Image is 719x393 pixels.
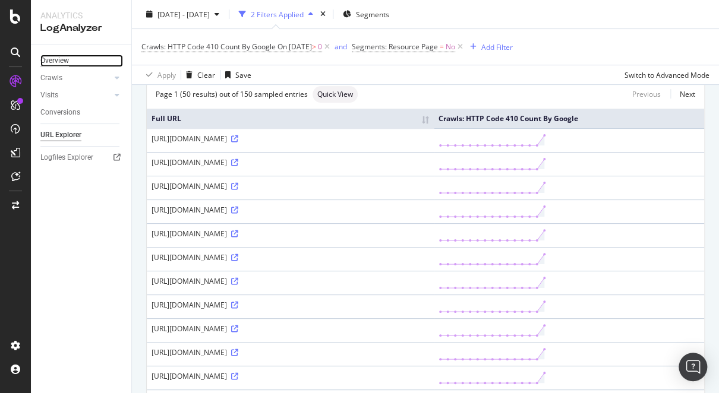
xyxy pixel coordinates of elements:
[152,157,429,167] div: [URL][DOMAIN_NAME]
[40,21,122,35] div: LogAnalyzer
[220,65,251,84] button: Save
[40,55,69,67] div: Overview
[434,109,704,128] th: Crawls: HTTP Code 410 Count By Google
[318,39,322,55] span: 0
[277,42,312,52] span: On [DATE]
[620,65,709,84] button: Switch to Advanced Mode
[338,5,394,24] button: Segments
[157,9,210,19] span: [DATE] - [DATE]
[352,42,438,52] span: Segments: Resource Page
[40,129,81,141] div: URL Explorer
[152,371,429,381] div: [URL][DOMAIN_NAME]
[679,353,707,381] div: Open Intercom Messenger
[446,39,455,55] span: No
[141,5,224,24] button: [DATE] - [DATE]
[356,9,389,19] span: Segments
[156,89,308,99] div: Page 1 (50 results) out of 150 sampled entries
[197,69,215,80] div: Clear
[317,91,353,98] span: Quick View
[40,129,123,141] a: URL Explorer
[481,42,513,52] div: Add Filter
[152,181,429,191] div: [URL][DOMAIN_NAME]
[625,69,709,80] div: Switch to Advanced Mode
[335,42,347,52] div: and
[40,151,93,164] div: Logfiles Explorer
[335,41,347,52] button: and
[152,252,429,262] div: [URL][DOMAIN_NAME]
[235,69,251,80] div: Save
[251,9,304,19] div: 2 Filters Applied
[152,229,429,239] div: [URL][DOMAIN_NAME]
[670,85,695,103] a: Next
[40,72,111,84] a: Crawls
[465,40,513,54] button: Add Filter
[152,205,429,215] div: [URL][DOMAIN_NAME]
[141,65,176,84] button: Apply
[157,69,176,80] div: Apply
[181,65,215,84] button: Clear
[152,347,429,357] div: [URL][DOMAIN_NAME]
[40,151,123,164] a: Logfiles Explorer
[40,89,58,102] div: Visits
[152,300,429,310] div: [URL][DOMAIN_NAME]
[141,42,276,52] span: Crawls: HTTP Code 410 Count By Google
[312,42,316,52] span: >
[318,8,328,20] div: times
[40,106,80,119] div: Conversions
[440,42,444,52] span: =
[152,324,429,334] div: [URL][DOMAIN_NAME]
[40,72,62,84] div: Crawls
[234,5,318,24] button: 2 Filters Applied
[40,89,111,102] a: Visits
[40,9,122,21] div: Analytics
[152,134,429,144] div: [URL][DOMAIN_NAME]
[40,55,123,67] a: Overview
[152,276,429,286] div: [URL][DOMAIN_NAME]
[313,86,358,103] div: neutral label
[147,109,434,128] th: Full URL: activate to sort column ascending
[40,106,123,119] a: Conversions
